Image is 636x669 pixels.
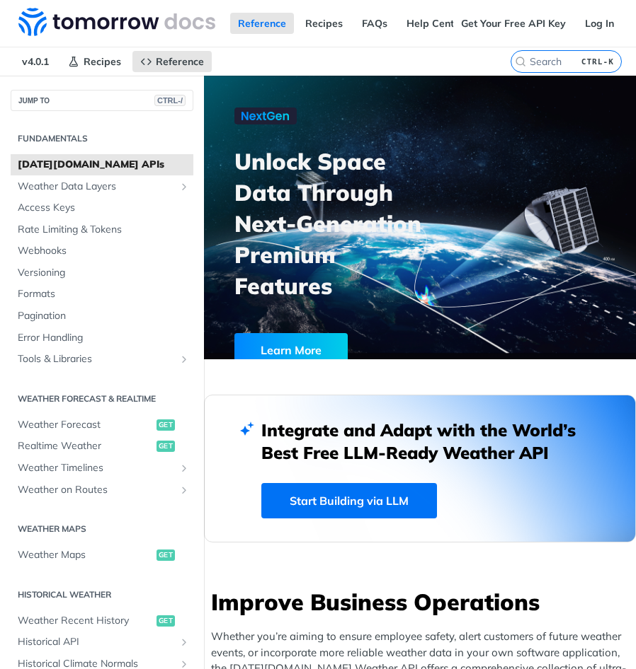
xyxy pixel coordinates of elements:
[11,90,193,111] button: JUMP TOCTRL-/
[178,484,190,496] button: Show subpages for Weather on Routes
[234,146,436,301] h3: Unlock Space Data Through Next-Generation Premium Features
[18,548,153,562] span: Weather Maps
[157,441,175,452] span: get
[157,615,175,627] span: get
[261,483,437,518] a: Start Building via LLM
[11,262,193,284] a: Versioning
[178,354,190,365] button: Show subpages for Tools & Libraries
[18,223,190,237] span: Rate Limiting & Tokens
[453,13,574,34] a: Get Your Free API Key
[18,266,190,280] span: Versioning
[515,56,526,67] svg: Search
[18,180,175,194] span: Weather Data Layers
[84,55,121,68] span: Recipes
[178,636,190,648] button: Show subpages for Historical API
[11,284,193,305] a: Formats
[18,418,153,432] span: Weather Forecast
[11,349,193,370] a: Tools & LibrariesShow subpages for Tools & Libraries
[577,13,622,34] a: Log In
[11,392,193,405] h2: Weather Forecast & realtime
[132,51,212,72] a: Reference
[11,414,193,436] a: Weather Forecastget
[18,287,190,301] span: Formats
[157,419,175,431] span: get
[14,51,57,72] span: v4.0.1
[399,13,472,34] a: Help Center
[11,479,193,501] a: Weather on RoutesShow subpages for Weather on Routes
[11,219,193,240] a: Rate Limiting & Tokens
[18,635,175,649] span: Historical API
[11,523,193,535] h2: Weather Maps
[18,439,153,453] span: Realtime Weather
[230,13,294,34] a: Reference
[18,309,190,323] span: Pagination
[154,95,186,106] span: CTRL-/
[18,8,215,36] img: Tomorrow.io Weather API Docs
[11,632,193,653] a: Historical APIShow subpages for Historical API
[18,461,175,475] span: Weather Timelines
[354,13,395,34] a: FAQs
[18,201,190,215] span: Access Keys
[11,176,193,197] a: Weather Data LayersShow subpages for Weather Data Layers
[156,55,204,68] span: Reference
[297,13,351,34] a: Recipes
[11,327,193,349] a: Error Handling
[18,331,190,345] span: Error Handling
[18,614,153,628] span: Weather Recent History
[11,610,193,632] a: Weather Recent Historyget
[157,549,175,561] span: get
[261,419,579,464] h2: Integrate and Adapt with the World’s Best Free LLM-Ready Weather API
[178,463,190,474] button: Show subpages for Weather Timelines
[234,333,348,367] div: Learn More
[234,107,297,124] img: NextGen
[18,158,190,172] span: [DATE][DOMAIN_NAME] APIs
[60,51,129,72] a: Recipes
[11,545,193,566] a: Weather Mapsget
[11,588,193,601] h2: Historical Weather
[178,181,190,192] button: Show subpages for Weather Data Layers
[18,483,175,497] span: Weather on Routes
[578,54,618,69] kbd: CTRL-K
[18,244,190,258] span: Webhooks
[11,436,193,457] a: Realtime Weatherget
[11,306,193,327] a: Pagination
[11,154,193,175] a: [DATE][DOMAIN_NAME] APIs
[234,333,395,367] a: Learn More
[11,197,193,219] a: Access Keys
[11,240,193,262] a: Webhooks
[211,586,636,617] h3: Improve Business Operations
[11,132,193,145] h2: Fundamentals
[18,352,175,366] span: Tools & Libraries
[11,458,193,479] a: Weather TimelinesShow subpages for Weather Timelines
